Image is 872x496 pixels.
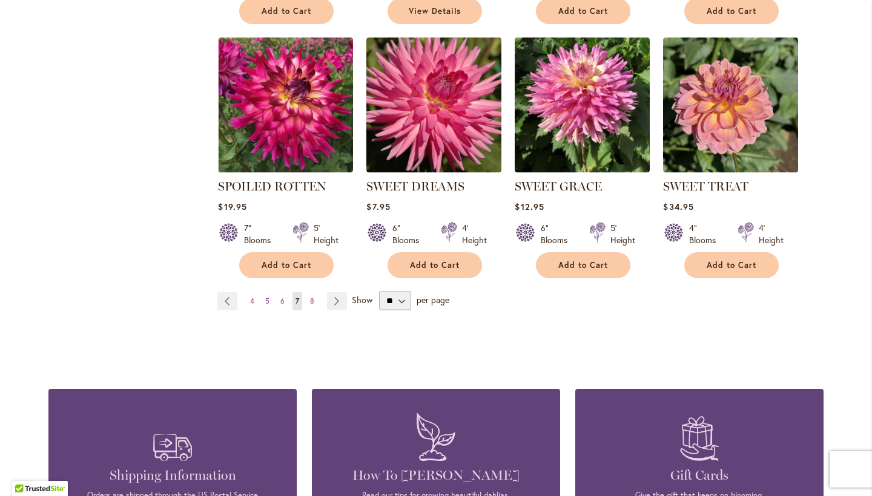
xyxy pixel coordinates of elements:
span: Add to Cart [558,260,608,270]
span: $12.95 [515,201,544,212]
span: 4 [250,296,254,305]
button: Add to Cart [684,252,779,278]
h4: Gift Cards [593,467,805,484]
h4: Shipping Information [67,467,279,484]
span: Add to Cart [707,6,756,16]
img: SWEET GRACE [515,38,650,172]
span: $34.95 [663,201,693,212]
span: per page [417,294,449,305]
a: SPOILED ROTTEN [218,163,353,175]
span: Add to Cart [410,260,460,270]
span: $7.95 [366,201,390,212]
a: 8 [307,292,317,310]
span: View Details [409,6,461,16]
button: Add to Cart [536,252,630,278]
div: 6" Blooms [541,222,575,246]
a: SWEET DREAMS [366,179,464,194]
a: SWEET DREAMS [366,163,501,175]
img: SPOILED ROTTEN [218,38,353,172]
a: SWEET TREAT [663,163,798,175]
span: 8 [310,296,314,305]
h4: How To [PERSON_NAME] [330,467,542,484]
a: 5 [262,292,272,310]
a: SWEET TREAT [663,179,748,194]
div: 4' Height [462,222,487,246]
div: 6" Blooms [392,222,426,246]
span: 5 [265,296,269,305]
span: Add to Cart [262,6,311,16]
a: SPOILED ROTTEN [218,179,326,194]
button: Add to Cart [239,252,334,278]
a: 6 [277,292,288,310]
span: $19.95 [218,201,246,212]
span: Add to Cart [262,260,311,270]
a: 4 [247,292,257,310]
span: 7 [296,296,299,305]
a: SWEET GRACE [515,163,650,175]
div: 5' Height [314,222,339,246]
span: Show [352,294,372,305]
div: 4' Height [759,222,784,246]
div: 5' Height [610,222,635,246]
span: Add to Cart [707,260,756,270]
span: 6 [280,296,285,305]
span: Add to Cart [558,6,608,16]
div: 4" Blooms [689,222,723,246]
img: SWEET DREAMS [366,38,501,172]
button: Add to Cart [388,252,482,278]
iframe: Launch Accessibility Center [9,453,43,487]
div: 7" Blooms [244,222,278,246]
img: SWEET TREAT [663,38,798,172]
a: SWEET GRACE [515,179,602,194]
